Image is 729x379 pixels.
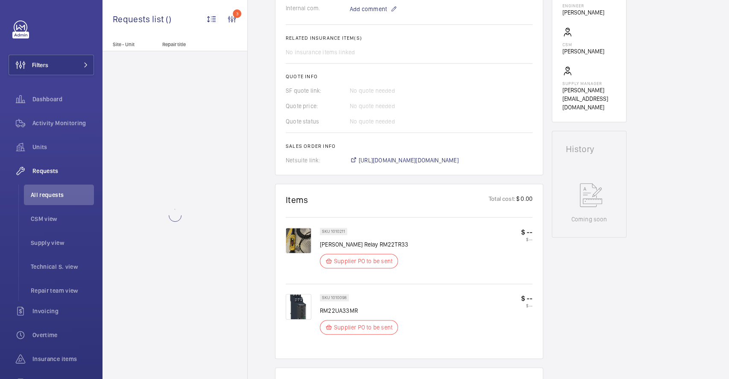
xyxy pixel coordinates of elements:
span: Activity Monitoring [32,119,94,127]
span: All requests [31,191,94,199]
a: [URL][DOMAIN_NAME][DOMAIN_NAME] [350,156,459,165]
p: SKU 1010098 [322,296,347,299]
h2: Sales order info [286,143,533,149]
span: Dashboard [32,95,94,103]
p: Supply manager [562,81,616,86]
span: CSM view [31,214,94,223]
span: Overtime [32,331,94,339]
p: $ -- [521,303,533,308]
span: Units [32,143,94,151]
p: [PERSON_NAME] Relay RM22TR33 [320,240,408,249]
span: Filters [32,61,48,69]
span: Repair team view [31,286,94,295]
h2: Quote info [286,73,533,79]
p: RM22UA33MR [320,306,398,315]
p: Total cost: [489,194,515,205]
p: $ -- [521,228,533,237]
button: Filters [9,55,94,75]
p: SKU 1010211 [322,230,345,233]
p: [PERSON_NAME] [562,8,604,17]
span: Requests [32,167,94,175]
p: CSM [562,42,604,47]
h2: Related insurance item(s) [286,35,533,41]
img: H2uFl6p6j4xmVPA65Kasubjvh6x_--4fU5aHNAOHpCg8zwC3.jpeg [286,228,311,253]
p: Coming soon [571,215,607,223]
span: [URL][DOMAIN_NAME][DOMAIN_NAME] [359,156,459,165]
p: Supplier PO to be sent [334,257,392,265]
p: [PERSON_NAME][EMAIL_ADDRESS][DOMAIN_NAME] [562,86,616,112]
h1: History [566,145,612,153]
span: Invoicing [32,307,94,315]
span: Requests list [113,14,166,24]
p: Site - Unit [102,41,159,47]
span: Insurance items [32,355,94,363]
p: $ -- [521,294,533,303]
img: JXVHwKH7586ZlETuGujDK914LC-TTiL021CYZfs7HoFoxRqx.png [286,294,311,320]
p: $ 0.00 [515,194,533,205]
p: Supplier PO to be sent [334,323,392,332]
span: Add comment [350,5,387,13]
p: Engineer [562,3,604,8]
p: $ -- [521,237,533,242]
span: Technical S. view [31,262,94,271]
h1: Items [286,194,308,205]
p: Repair title [162,41,219,47]
span: Supply view [31,238,94,247]
p: [PERSON_NAME] [562,47,604,56]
